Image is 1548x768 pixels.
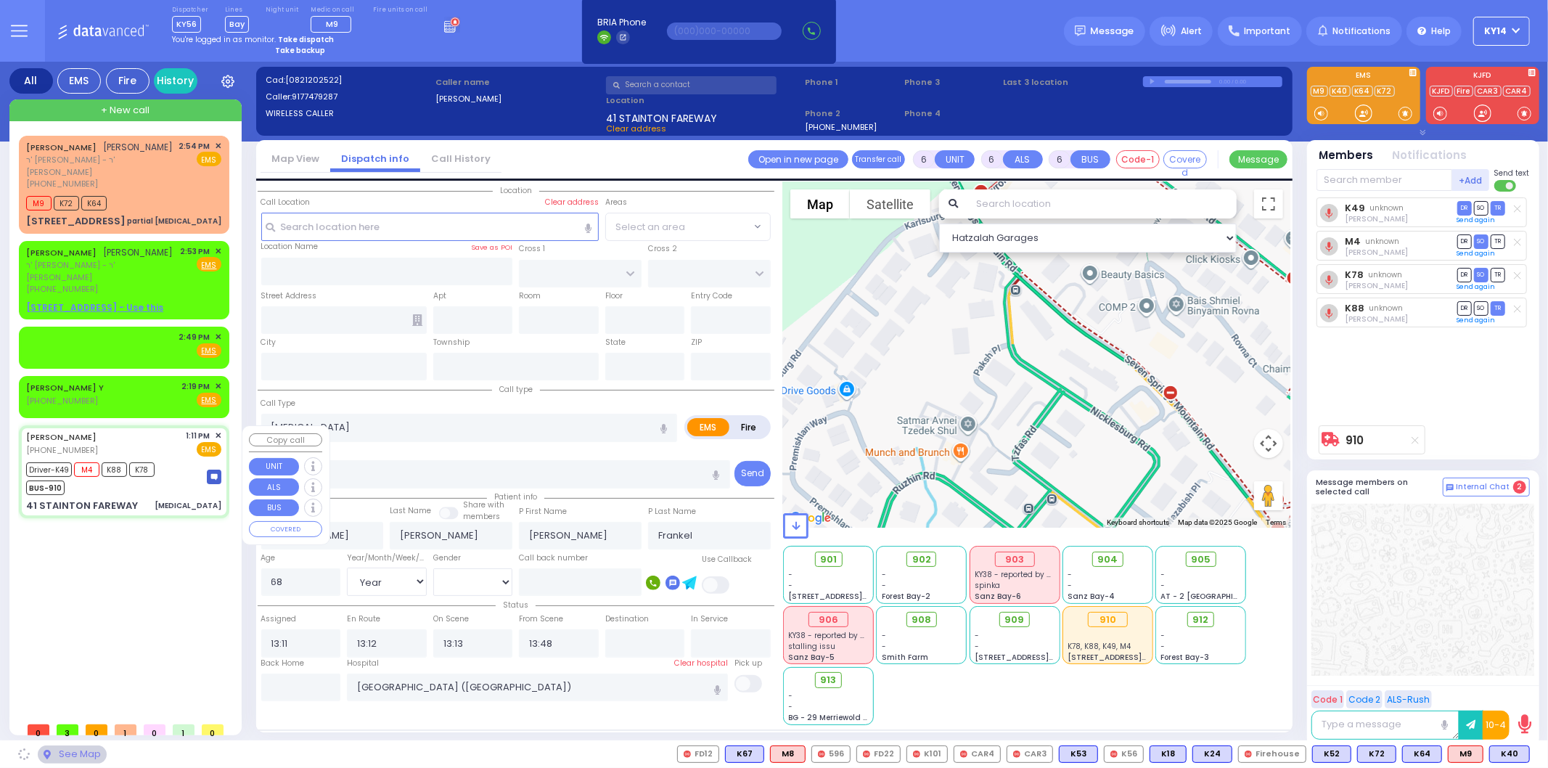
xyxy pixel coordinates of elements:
div: 903 [995,552,1035,568]
span: KY56 [172,16,201,33]
span: SO [1474,234,1488,248]
a: Send again [1457,282,1496,291]
a: CAR4 [1503,86,1531,97]
span: 41 STAINTON FAREWAY [606,111,717,123]
span: Important [1244,25,1290,38]
label: Back Home [261,658,305,669]
span: [PHONE_NUMBER] [26,178,98,189]
button: BUS [249,499,299,517]
span: 904 [1097,552,1118,567]
div: K18 [1150,745,1187,763]
span: 1:11 PM [187,430,210,441]
button: 10-4 [1483,711,1510,740]
span: 2:53 PM [181,246,210,257]
input: Search a contact [606,76,777,94]
span: TR [1491,234,1505,248]
div: All [9,68,53,94]
button: Message [1229,150,1287,168]
div: See map [38,745,106,764]
u: EMS [202,395,217,406]
button: Map camera controls [1254,429,1283,458]
span: [0821202522] [285,74,342,86]
span: 1 [173,724,194,735]
span: K72 [54,196,79,211]
button: UNIT [935,150,975,168]
span: Send text [1494,168,1530,179]
label: EMS [1307,72,1420,82]
span: TR [1491,268,1505,282]
div: 906 [808,612,848,628]
span: TR [1491,301,1505,315]
button: Send [734,461,771,486]
label: Hospital [347,658,379,669]
div: ALS KJ [770,745,806,763]
a: KJFD [1430,86,1453,97]
span: [STREET_ADDRESS][PERSON_NAME] [789,591,926,602]
span: 909 [1005,613,1025,627]
a: Map View [261,152,330,166]
span: Phone 3 [904,76,999,89]
span: 902 [912,552,931,567]
div: BLS [1150,745,1187,763]
a: K78 [1345,269,1364,280]
label: Use Callback [702,554,752,565]
a: K64 [1352,86,1373,97]
span: [PHONE_NUMBER] [26,395,98,407]
span: unknown [1366,236,1400,247]
span: Internal Chat [1457,482,1510,492]
img: Logo [57,22,154,40]
a: Open this area in Google Maps (opens a new window) [787,509,835,528]
div: ALS [1448,745,1483,763]
img: red-radio-icon.svg [913,751,920,758]
label: Lines [225,6,249,15]
span: 0 [28,724,49,735]
input: Search member [1316,169,1452,191]
div: BLS [1489,745,1530,763]
div: partial [MEDICAL_DATA] [127,216,221,226]
label: In Service [691,613,728,625]
span: [PERSON_NAME] [104,141,173,153]
label: Save as POI [471,242,512,253]
label: Areas [605,197,627,208]
div: K52 [1312,745,1351,763]
label: KJFD [1426,72,1539,82]
label: Location [606,94,800,107]
span: - [882,569,886,580]
button: BUS [1070,150,1110,168]
button: Show street map [790,189,850,218]
div: K64 [1402,745,1442,763]
div: K53 [1059,745,1098,763]
span: KY38 - reported by KY42 [789,630,878,641]
span: ר' [PERSON_NAME] - ר' [PERSON_NAME] [26,259,176,283]
span: - [1161,580,1166,591]
div: BLS [1357,745,1396,763]
a: Send again [1457,316,1496,324]
span: K78 [129,462,155,477]
a: [PERSON_NAME] [26,247,97,258]
div: BLS [1402,745,1442,763]
span: Call type [492,384,540,395]
img: red-radio-icon.svg [1013,751,1020,758]
span: M9 [26,196,52,211]
a: Send again [1457,216,1496,224]
span: You're logged in as monitor. [172,34,276,45]
div: Fire [106,68,150,94]
img: message.svg [1075,25,1086,36]
span: KY38 - reported by KY42 [975,569,1064,580]
label: Cross 1 [519,243,545,255]
span: - [1161,569,1166,580]
button: Covered [1163,150,1207,168]
img: Google [787,509,835,528]
span: Alert [1181,25,1202,38]
label: Floor [605,290,623,302]
a: [PERSON_NAME] [26,142,97,153]
input: Search location here [261,213,599,240]
span: unknown [1369,303,1404,314]
span: members [463,511,500,522]
span: - [1068,580,1072,591]
span: 3 [57,724,78,735]
span: - [789,701,793,712]
label: Last 3 location [1004,76,1143,89]
label: Call back number [519,552,588,564]
div: CAR3 [1007,745,1053,763]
